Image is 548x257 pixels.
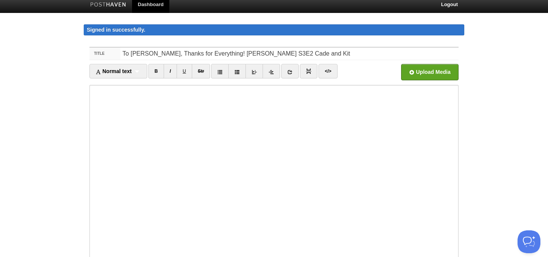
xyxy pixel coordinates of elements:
a: </> [319,64,337,78]
del: Str [198,69,204,74]
img: pagebreak-icon.png [306,69,311,74]
a: I [164,64,177,78]
a: B [148,64,164,78]
img: Posthaven-bar [90,2,126,8]
a: Str [192,64,210,78]
div: Signed in successfully. [84,24,464,35]
a: U [177,64,192,78]
span: Normal text [96,68,132,74]
iframe: Help Scout Beacon - Open [518,230,540,253]
label: Title [89,48,120,60]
